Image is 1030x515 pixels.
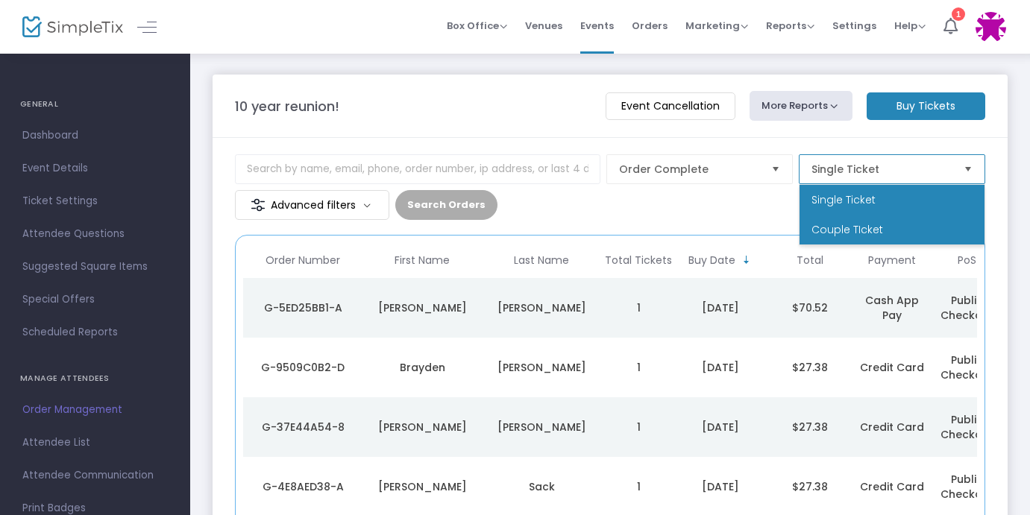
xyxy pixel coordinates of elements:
[860,479,924,494] span: Credit Card
[940,412,993,442] span: Public Checkout
[235,154,600,184] input: Search by name, email, phone, order number, ip address, or last 4 digits of card
[685,19,748,33] span: Marketing
[251,198,266,212] img: filter
[940,472,993,502] span: Public Checkout
[22,224,168,244] span: Attendee Questions
[395,254,450,267] span: First Name
[22,400,168,420] span: Order Management
[811,192,876,207] span: Single Ticket
[797,254,823,267] span: Total
[247,420,359,435] div: G-37E44A54-8
[22,323,168,342] span: Scheduled Reports
[486,420,597,435] div: OKelly
[235,96,339,116] m-panel-title: 10 year reunion!
[766,19,814,33] span: Reports
[765,338,855,397] td: $27.38
[22,192,168,211] span: Ticket Settings
[860,360,924,375] span: Credit Card
[601,338,676,397] td: 1
[247,360,359,375] div: G-9509C0B2-D
[601,397,676,457] td: 1
[958,254,976,267] span: PoS
[940,353,993,382] span: Public Checkout
[606,92,735,120] m-button: Event Cancellation
[750,91,852,121] button: More Reports
[22,126,168,145] span: Dashboard
[22,257,168,277] span: Suggested Square Items
[832,7,876,45] span: Settings
[940,293,993,323] span: Public Checkout
[20,364,170,394] h4: MANAGE ATTENDEES
[235,190,389,220] m-button: Advanced filters
[865,293,919,323] span: Cash App Pay
[860,420,924,435] span: Credit Card
[601,243,676,278] th: Total Tickets
[22,290,168,309] span: Special Offers
[486,300,597,315] div: Walker
[868,254,916,267] span: Payment
[22,433,168,452] span: Attendee List
[894,19,926,33] span: Help
[514,254,569,267] span: Last Name
[580,7,614,45] span: Events
[958,155,979,183] button: Select
[266,254,340,267] span: Order Number
[247,300,359,315] div: G-5ED25BB1-A
[741,254,753,266] span: Sortable
[486,479,597,494] div: Sack
[688,254,735,267] span: Buy Date
[20,89,170,119] h4: GENERAL
[22,159,168,178] span: Event Details
[366,360,478,375] div: Brayden
[619,162,759,177] span: Order Complete
[366,479,478,494] div: Kathryn
[679,300,761,315] div: 10/13/2025
[247,479,359,494] div: G-4E8AED38-A
[525,7,562,45] span: Venues
[22,466,168,485] span: Attendee Communication
[765,278,855,338] td: $70.52
[447,19,507,33] span: Box Office
[366,420,478,435] div: Mitchell
[366,300,478,315] div: Kristin
[867,92,985,120] m-button: Buy Tickets
[632,7,668,45] span: Orders
[765,397,855,457] td: $27.38
[486,360,597,375] div: Armstrong
[811,162,952,177] span: Single Ticket
[811,222,883,237] span: Couple TIcket
[601,278,676,338] td: 1
[679,479,761,494] div: 10/12/2025
[679,360,761,375] div: 10/12/2025
[952,7,965,21] div: 1
[679,420,761,435] div: 10/12/2025
[765,155,786,183] button: Select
